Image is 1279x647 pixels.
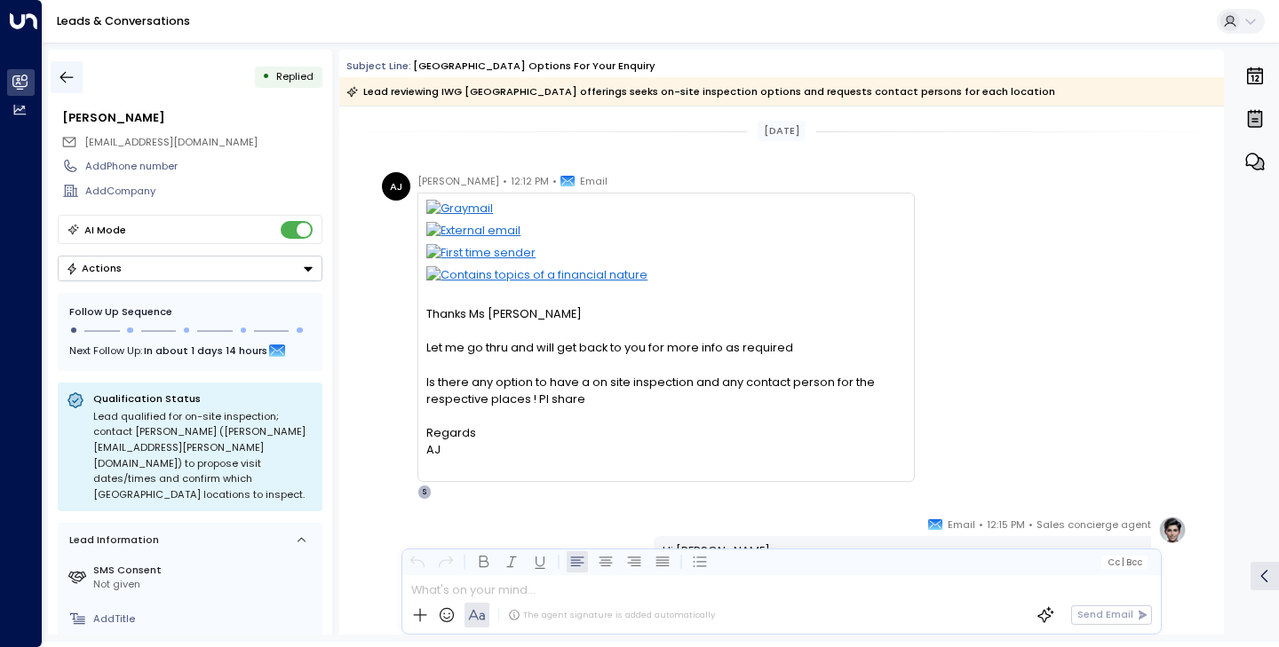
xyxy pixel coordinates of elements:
[1108,557,1142,567] span: Cc Bcc
[426,441,905,458] div: AJ
[426,266,905,288] img: Contains topics of a financial nature
[57,13,190,28] a: Leads & Conversations
[979,516,983,533] span: •
[84,221,126,239] div: AI Mode
[426,374,905,407] div: Is there any option to have a on site inspection and any contact person for the respective places...
[426,200,905,222] img: Graymail
[435,551,457,572] button: Redo
[413,59,655,74] div: [GEOGRAPHIC_DATA] options for your enquiry
[84,135,258,150] span: jagannathan65@gmail.com
[262,64,270,90] div: •
[84,135,258,149] span: [EMAIL_ADDRESS][DOMAIN_NAME]
[1037,516,1151,533] span: Sales concierge agent
[987,516,1025,533] span: 12:15 PM
[382,172,410,201] div: AJ
[426,244,905,266] img: First time sender
[69,304,311,320] div: Follow Up Sequence
[346,83,1055,100] div: Lead reviewing IWG [GEOGRAPHIC_DATA] offerings seeks on-site inspection options and requests cont...
[1101,556,1148,569] button: Cc|Bcc
[62,109,322,126] div: [PERSON_NAME]
[417,172,499,190] span: [PERSON_NAME]
[69,341,311,360] div: Next Follow Up:
[346,59,411,73] span: Subject Line:
[508,609,715,621] div: The agent signature is added automatically
[276,69,314,83] span: Replied
[93,577,316,592] div: Not given
[1158,516,1187,544] img: profile-logo.png
[503,172,507,190] span: •
[64,533,159,548] div: Lead Information
[511,172,549,190] span: 12:12 PM
[1029,516,1033,533] span: •
[407,551,428,572] button: Undo
[417,485,432,499] div: S
[93,391,314,406] p: Qualification Status
[426,424,905,441] div: Regards
[426,222,905,244] img: External email
[1122,557,1124,567] span: |
[552,172,557,190] span: •
[758,121,806,141] div: [DATE]
[85,184,322,199] div: AddCompany
[948,516,975,533] span: Email
[85,159,322,174] div: AddPhone number
[144,341,267,360] span: In about 1 days 14 hours
[426,305,905,322] div: Thanks Ms [PERSON_NAME]
[580,172,608,190] span: Email
[66,262,122,274] div: Actions
[58,256,322,281] button: Actions
[93,409,314,503] div: Lead qualified for on-site inspection; contact [PERSON_NAME] ([PERSON_NAME][EMAIL_ADDRESS][PERSON...
[93,611,316,627] div: AddTitle
[93,563,316,578] label: SMS Consent
[426,339,905,356] div: Let me go thru and will get back to you for more info as required
[58,256,322,281] div: Button group with a nested menu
